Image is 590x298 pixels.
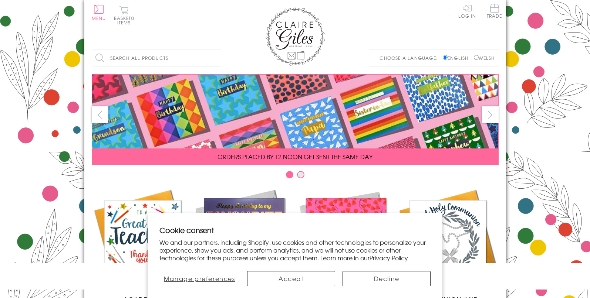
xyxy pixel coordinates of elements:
button: Manage preferences [159,271,240,286]
span: 0 items [117,15,134,26]
button: Accept [247,271,335,286]
input: Search [214,50,221,66]
label: English [443,55,472,61]
input: Welsh [474,55,479,60]
h2: Cookie consent [159,225,431,235]
p: We and our partners, including Shopify, use cookies and other technologies to personalize your ex... [159,239,431,261]
span: Trade [487,4,502,18]
a: Trade [487,4,502,20]
button: Menu [92,5,106,20]
button: Basket0 items [114,6,134,25]
span: ORDERS PLACED BY 12 NOON GET SENT THE SAME DAY [218,152,372,161]
div: Carousel Pagination [92,171,499,182]
span: Manage preferences [164,274,235,283]
button: Decline [343,271,431,286]
a: Log In [458,4,476,18]
button: prev [92,106,108,123]
a: Privacy Policy [370,253,408,262]
button: Carousel Page 1 (Current Slide) [286,171,293,178]
button: Carousel Page 2 [297,171,304,178]
span: Menu [92,15,106,21]
button: next [482,106,499,123]
input: English [443,55,448,60]
input: Search all products [92,50,221,66]
img: Claire Giles Greetings Cards [266,7,325,66]
label: Welsh [474,55,495,61]
p: Choose a language: [380,55,441,61]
